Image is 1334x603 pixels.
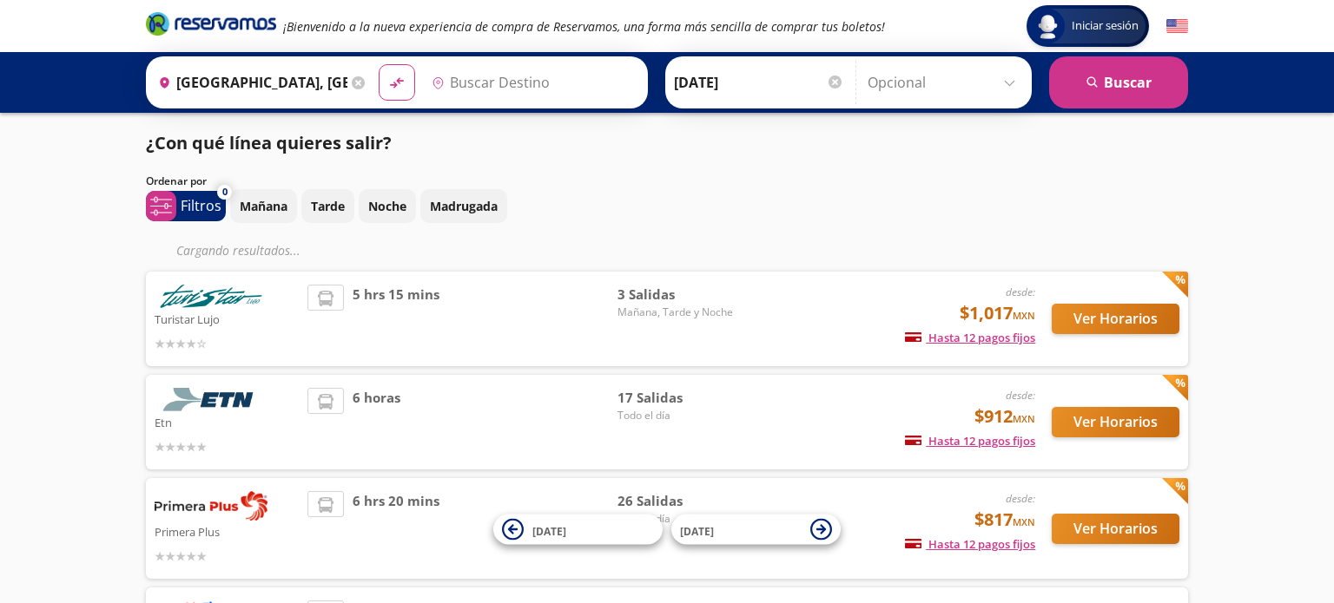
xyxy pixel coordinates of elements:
[176,242,300,259] em: Cargando resultados ...
[155,388,267,411] img: Etn
[368,197,406,215] p: Noche
[430,197,498,215] p: Madrugada
[1013,515,1035,528] small: MXN
[146,10,276,42] a: Brand Logo
[353,491,439,566] span: 6 hrs 20 mins
[617,511,739,527] span: Todo el día
[617,408,739,423] span: Todo el día
[960,300,1035,326] span: $1,017
[1065,17,1146,35] span: Iniciar sesión
[617,491,739,511] span: 26 Salidas
[425,61,638,104] input: Buscar Destino
[905,433,1035,449] span: Hasta 12 pagos fijos
[240,197,287,215] p: Mañana
[1006,285,1035,299] em: desde:
[155,491,267,521] img: Primera Plus
[1049,56,1188,108] button: Buscar
[420,189,507,223] button: Madrugada
[222,185,228,200] span: 0
[905,536,1035,552] span: Hasta 12 pagos fijos
[905,330,1035,345] span: Hasta 12 pagos fijos
[974,403,1035,429] span: $912
[283,18,885,35] em: ¡Bienvenido a la nueva experiencia de compra de Reservamos, una forma más sencilla de comprar tus...
[151,61,347,104] input: Buscar Origen
[617,305,739,320] span: Mañana, Tarde y Noche
[868,61,1023,104] input: Opcional
[671,515,841,545] button: [DATE]
[146,191,226,221] button: 0Filtros
[155,285,267,308] img: Turistar Lujo
[493,515,663,545] button: [DATE]
[155,411,299,432] p: Etn
[674,61,844,104] input: Elegir Fecha
[1166,16,1188,37] button: English
[617,388,739,408] span: 17 Salidas
[1006,491,1035,506] em: desde:
[1052,407,1179,437] button: Ver Horarios
[146,174,207,189] p: Ordenar por
[311,197,345,215] p: Tarde
[155,308,299,329] p: Turistar Lujo
[532,523,566,538] span: [DATE]
[353,388,400,456] span: 6 horas
[146,10,276,36] i: Brand Logo
[1013,412,1035,425] small: MXN
[353,285,439,353] span: 5 hrs 15 mins
[1006,388,1035,403] em: desde:
[230,189,297,223] button: Mañana
[181,195,221,216] p: Filtros
[1013,309,1035,322] small: MXN
[146,130,392,156] p: ¿Con qué línea quieres salir?
[155,521,299,541] p: Primera Plus
[680,523,714,538] span: [DATE]
[1052,304,1179,334] button: Ver Horarios
[301,189,354,223] button: Tarde
[1052,514,1179,544] button: Ver Horarios
[617,285,739,305] span: 3 Salidas
[974,507,1035,533] span: $817
[359,189,416,223] button: Noche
